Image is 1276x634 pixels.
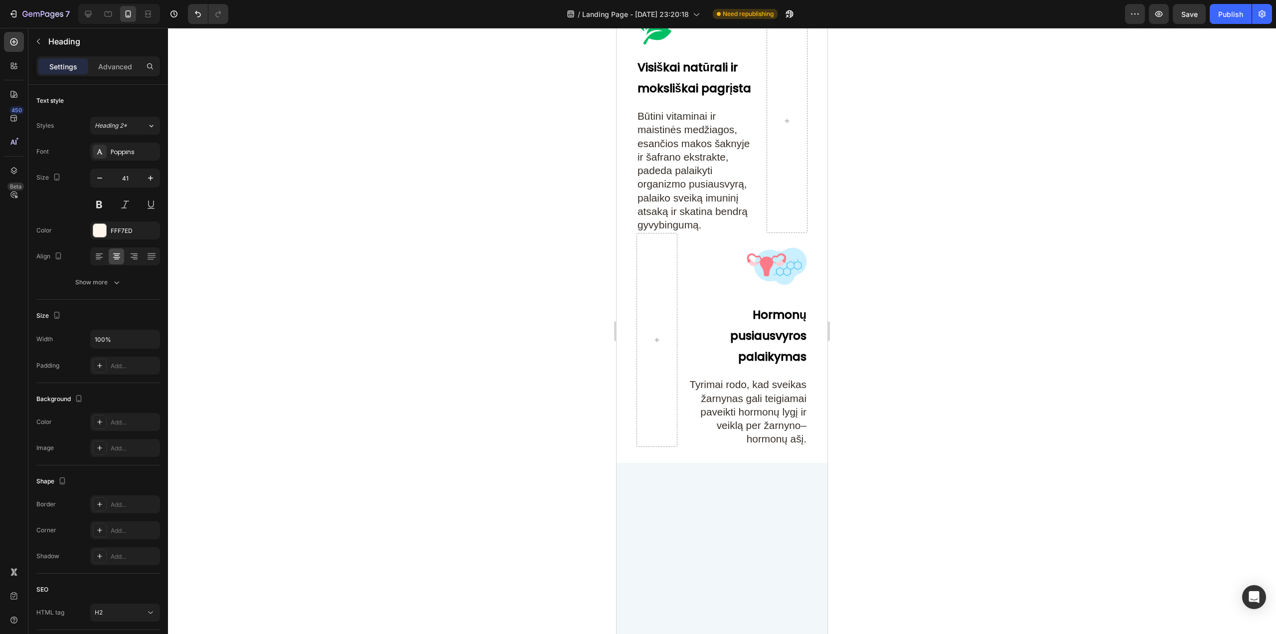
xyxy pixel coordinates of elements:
button: 7 [4,4,74,24]
strong: Hormonų pusiausvyros palaikymas [114,279,190,337]
div: Show more [75,277,122,287]
div: HTML tag [36,608,64,617]
button: Show more [36,273,160,291]
iframe: Design area [617,28,827,634]
div: Add... [111,526,158,535]
span: Save [1181,10,1198,18]
div: Corner [36,526,56,535]
div: Color [36,226,52,235]
div: Add... [111,362,158,371]
button: Heading 2* [90,117,160,135]
div: 450 [9,106,24,114]
div: Add... [111,500,158,509]
p: Settings [49,61,77,72]
div: Publish [1218,9,1243,19]
div: Add... [111,444,158,453]
span: / [578,9,580,19]
div: Poppins [111,148,158,157]
div: Padding [36,361,59,370]
div: FFF7ED [111,226,158,235]
span: Tyrimai rodo, kad sveikas žarnynas gali teigiamai paveikti hormonų lygį ir veiklą per žarnyno–hor... [73,351,190,417]
div: Size [36,171,63,185]
input: Auto [91,330,159,348]
div: Border [36,500,56,509]
div: Open Intercom Messenger [1242,585,1266,609]
div: Font [36,147,49,156]
div: Add... [111,552,158,561]
span: Landing Page - [DATE] 23:20:18 [582,9,689,19]
button: Save [1173,4,1206,24]
div: Width [36,335,53,344]
div: Size [36,309,63,323]
p: Heading [48,35,156,47]
span: Need republishing [723,9,774,18]
p: 7 [65,8,70,20]
div: Background [36,393,85,406]
div: Text style [36,96,64,105]
div: Shape [36,475,68,488]
img: gempages_564405290288546827-b27a7733-cab3-4ec9-827c-7bf2dfb8808f.png [130,205,191,266]
span: Heading 2* [95,121,127,130]
div: Add... [111,418,158,427]
div: Styles [36,121,54,130]
div: Image [36,443,54,452]
p: Advanced [98,61,132,72]
div: Align [36,250,64,263]
button: H2 [90,604,160,622]
span: Būtini vitaminai ir maistinės medžiagos, esančios makos šaknyje ir šafrano ekstrakte, padeda pala... [21,82,133,203]
button: Publish [1210,4,1252,24]
strong: Visiškai natūrali ir moksliškai pagrįsta [21,31,135,68]
div: Color [36,418,52,426]
span: H2 [95,609,103,616]
div: Shadow [36,552,59,561]
div: Beta [7,183,24,191]
div: SEO [36,585,48,594]
div: Undo/Redo [188,4,228,24]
